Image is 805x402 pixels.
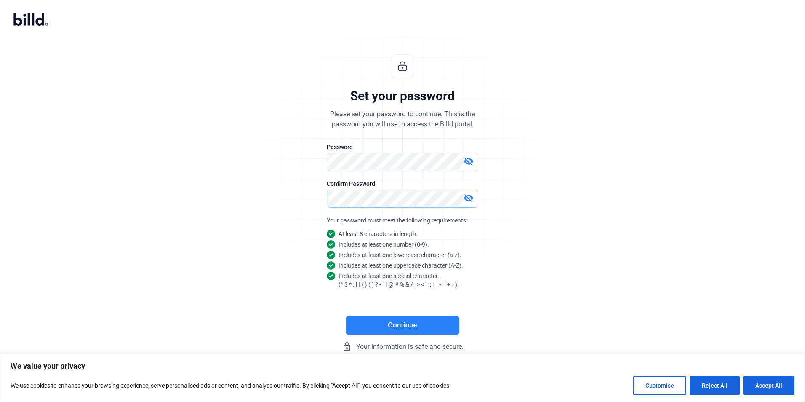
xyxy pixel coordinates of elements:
div: Please set your password to continue. This is the password you will use to access the Billd portal. [330,109,475,129]
button: Customise [633,376,686,395]
p: We use cookies to enhance your browsing experience, serve personalised ads or content, and analys... [11,381,451,391]
button: Reject All [690,376,740,395]
mat-icon: lock_outline [342,342,352,352]
div: Set your password [350,88,455,104]
snap: At least 8 characters in length. [339,230,418,238]
mat-icon: visibility_off [464,193,474,203]
div: Confirm Password [327,180,478,188]
button: Continue [346,316,459,335]
div: Your information is safe and secure. [276,342,529,352]
mat-icon: visibility_off [464,156,474,166]
snap: Includes at least one lowercase character (a-z). [339,251,461,259]
p: We value your privacy [11,361,794,371]
div: Your password must meet the following requirements: [327,216,478,225]
snap: Includes at least one special character. (^ $ * . [ ] { } ( ) ? - " ! @ # % & / , > < ' : ; | _ ~... [339,272,459,289]
div: Password [327,143,478,151]
snap: Includes at least one uppercase character (A-Z). [339,261,463,270]
snap: Includes at least one number (0-9). [339,240,429,249]
button: Accept All [743,376,794,395]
